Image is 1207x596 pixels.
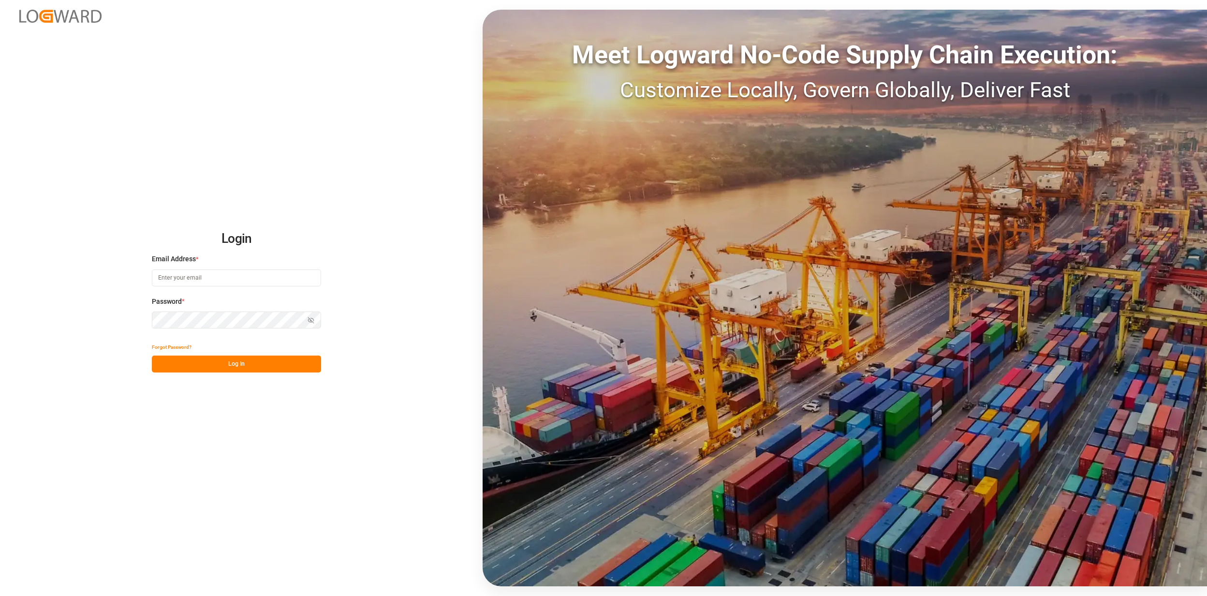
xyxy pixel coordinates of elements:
button: Forgot Password? [152,339,191,356]
span: Password [152,297,182,307]
input: Enter your email [152,269,321,286]
h2: Login [152,223,321,254]
button: Log In [152,356,321,372]
div: Customize Locally, Govern Globally, Deliver Fast [483,74,1207,106]
img: Logward_new_orange.png [19,10,102,23]
span: Email Address [152,254,196,264]
div: Meet Logward No-Code Supply Chain Execution: [483,36,1207,74]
